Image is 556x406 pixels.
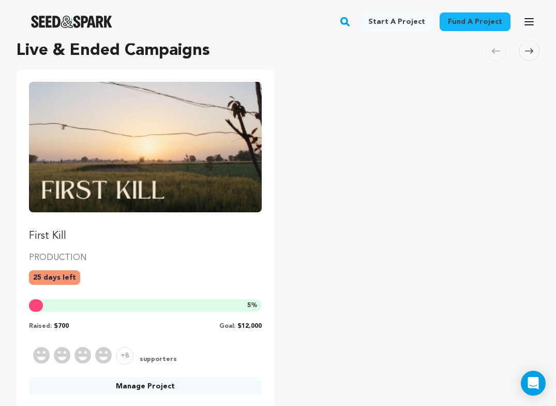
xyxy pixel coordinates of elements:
[247,302,251,309] span: 5
[247,301,258,310] span: %
[31,16,112,28] a: Seed&Spark Homepage
[29,377,262,396] a: Manage Project
[54,323,69,329] span: $700
[138,355,177,365] span: supporters
[29,270,80,285] p: 25 days left
[29,229,262,243] p: First Kill
[54,347,70,364] img: Supporter Image
[116,347,133,365] span: +8
[33,347,50,364] img: Supporter Image
[95,347,112,364] img: Supporter Image
[17,38,210,63] h2: Live & Ended Campaigns
[29,82,262,243] a: Fund First Kill
[29,252,262,264] p: PRODUCTION
[219,323,235,329] span: Goal:
[29,323,52,329] span: Raised:
[74,347,91,364] img: Supporter Image
[237,323,262,329] span: $12,000
[440,12,510,31] a: Fund a project
[360,12,433,31] a: Start a project
[521,371,546,396] div: Open Intercom Messenger
[31,16,112,28] img: Seed&Spark Logo Dark Mode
